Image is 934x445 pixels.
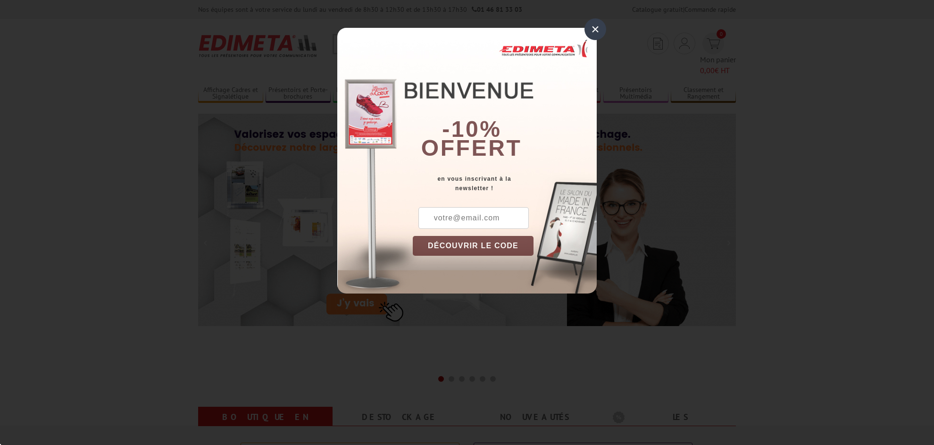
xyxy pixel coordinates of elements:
[421,135,522,160] font: offert
[442,117,501,142] b: -10%
[584,18,606,40] div: ×
[413,236,534,256] button: DÉCOUVRIR LE CODE
[413,174,597,193] div: en vous inscrivant à la newsletter !
[418,207,529,229] input: votre@email.com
